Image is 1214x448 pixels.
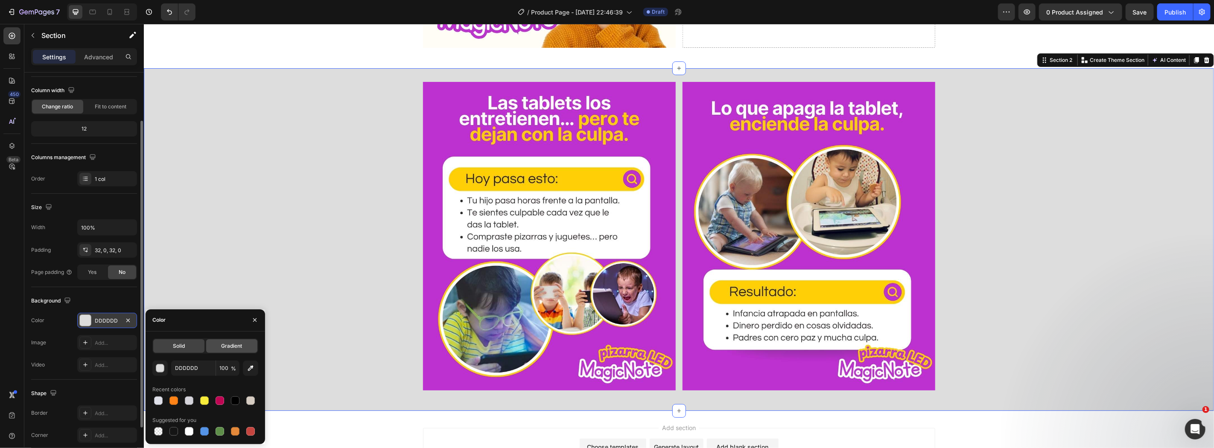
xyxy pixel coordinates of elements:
div: 12 [33,123,135,135]
div: Image [31,339,46,346]
span: / [527,8,529,17]
div: 1 col [95,175,135,183]
div: Choose templates [443,419,495,428]
div: Section 2 [904,32,930,40]
div: DDDDDD [95,317,120,325]
span: Fit to content [95,103,126,111]
div: Add... [95,339,135,347]
div: Beta [6,156,20,163]
span: Product Page - [DATE] 22:46:39 [531,8,623,17]
div: Suggested for you [152,416,196,424]
div: 450 [8,91,20,98]
div: Corner [31,431,48,439]
div: Padding [31,246,51,254]
div: Recent colors [152,386,186,393]
input: Eg: FFFFFF [171,361,216,376]
p: 7 [56,7,60,17]
div: Generate layout [510,419,555,428]
div: Add... [95,410,135,417]
span: Change ratio [42,103,73,111]
div: Undo/Redo [161,3,196,20]
div: Border [31,409,48,417]
img: gempages_498897500908815590-5c16ddec-b391-41e5-8392-dd0f3fabd577.jpg [279,58,532,367]
span: Gradient [221,342,242,350]
p: Settings [42,52,66,61]
div: Color [152,316,166,324]
p: Create Theme Section [946,32,1001,40]
span: No [119,268,125,276]
iframe: Intercom live chat [1185,419,1205,439]
div: Width [31,224,45,231]
div: Publish [1164,8,1186,17]
span: Yes [88,268,96,276]
span: 1 [1202,406,1209,413]
span: 0 product assigned [1046,8,1103,17]
button: Publish [1157,3,1193,20]
div: Color [31,317,44,324]
span: Solid [173,342,185,350]
div: Video [31,361,45,369]
div: 32, 0, 32, 0 [95,247,135,254]
img: gempages_498897500908815590-c534ad62-01c2-4fd9-937b-f65749de35cf.jpg [539,58,791,367]
div: Page padding [31,268,73,276]
div: Background [31,295,73,307]
div: Size [31,202,54,213]
div: Shape [31,388,58,399]
div: Columns management [31,152,98,163]
input: Auto [78,220,137,235]
span: % [231,365,236,372]
div: Order [31,175,45,183]
div: Add... [95,432,135,439]
button: 0 product assigned [1039,3,1122,20]
button: Save [1126,3,1154,20]
button: AI Content [1006,31,1044,41]
span: Add section [515,399,555,408]
div: Column width [31,85,76,96]
div: Add blank section [573,419,625,428]
iframe: Design area [144,24,1214,448]
span: Save [1133,9,1147,16]
span: Draft [652,8,665,16]
div: Add... [95,361,135,369]
button: 7 [3,3,64,20]
p: Advanced [84,52,113,61]
p: Section [41,30,111,41]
